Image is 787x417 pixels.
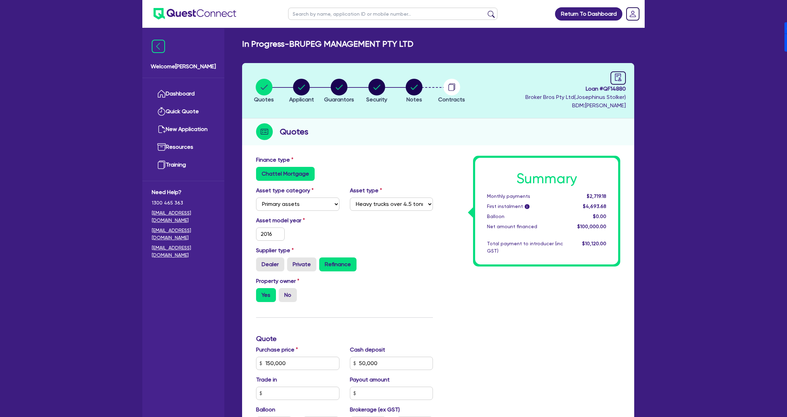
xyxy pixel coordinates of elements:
span: Loan # QF14880 [525,85,626,93]
label: Balloon [256,406,275,414]
a: Dropdown toggle [624,5,642,23]
input: Search by name, application ID or mobile number... [288,8,497,20]
span: $0.00 [593,214,606,219]
div: Monthly payments [482,193,568,200]
label: Yes [256,288,276,302]
span: i [525,204,530,209]
h1: Summary [487,170,606,187]
button: Contracts [438,78,465,104]
label: Refinance [319,257,357,271]
button: Security [366,78,388,104]
a: Resources [152,138,215,156]
a: Return To Dashboard [555,7,622,21]
label: Trade in [256,376,277,384]
h3: Quote [256,334,433,343]
label: Asset model year [251,216,345,225]
span: $100,000.00 [577,224,606,229]
span: Security [366,96,387,103]
label: Asset type category [256,186,314,195]
a: [EMAIL_ADDRESS][DOMAIN_NAME] [152,244,215,259]
h2: Quotes [280,125,308,138]
span: Quotes [254,96,274,103]
span: Broker Bros Pty Ltd ( Josephinus Stolker ) [525,94,626,100]
span: 1300 465 363 [152,199,215,207]
a: audit [610,71,626,85]
div: First instalment [482,203,568,210]
img: training [157,161,166,169]
a: [EMAIL_ADDRESS][DOMAIN_NAME] [152,209,215,224]
img: quest-connect-logo-blue [153,8,236,20]
label: Asset type [350,186,382,195]
label: Dealer [256,257,284,271]
label: Cash deposit [350,346,385,354]
img: new-application [157,125,166,133]
span: $2,719.18 [587,193,606,199]
label: Property owner [256,277,299,285]
span: Need Help? [152,188,215,196]
span: Contracts [438,96,465,103]
span: Notes [406,96,422,103]
button: Guarantors [324,78,354,104]
label: Brokerage (ex GST) [350,406,400,414]
label: Purchase price [256,346,298,354]
label: Chattel Mortgage [256,167,315,181]
img: quick-quote [157,107,166,116]
label: Finance type [256,156,293,164]
span: audit [614,74,622,81]
label: Supplier type [256,246,294,255]
a: Quick Quote [152,103,215,121]
label: Payout amount [350,376,390,384]
span: BDM: [PERSON_NAME] [525,101,626,110]
div: Balloon [482,213,568,220]
label: Private [287,257,316,271]
span: $10,120.00 [582,241,606,246]
img: step-icon [256,123,273,140]
img: icon-menu-close [152,40,165,53]
img: resources [157,143,166,151]
span: Welcome [PERSON_NAME] [151,62,216,71]
label: No [279,288,297,302]
span: Guarantors [324,96,354,103]
a: Dashboard [152,85,215,103]
button: Notes [405,78,423,104]
button: Applicant [289,78,314,104]
span: Applicant [289,96,314,103]
h2: In Progress - BRUPEG MANAGEMENT PTY LTD [242,39,413,49]
span: $4,693.68 [583,203,606,209]
a: New Application [152,121,215,138]
a: Training [152,156,215,174]
button: Quotes [254,78,274,104]
a: [EMAIL_ADDRESS][DOMAIN_NAME] [152,227,215,241]
div: Total payment to introducer (inc GST) [482,240,568,255]
div: Net amount financed [482,223,568,230]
